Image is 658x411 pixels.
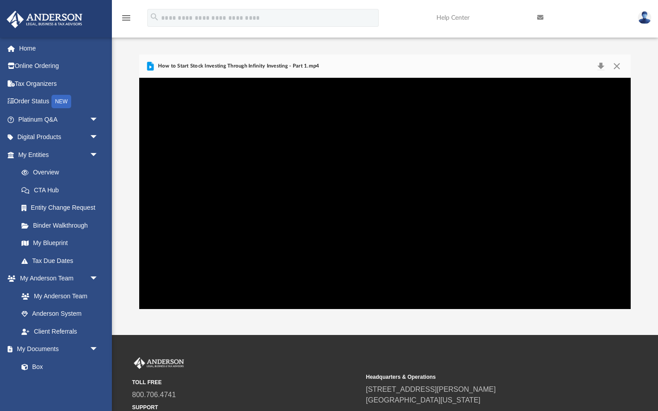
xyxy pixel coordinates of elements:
[6,146,112,164] a: My Entitiesarrow_drop_down
[132,378,360,386] small: TOLL FREE
[121,17,132,23] a: menu
[51,95,71,108] div: NEW
[156,62,319,70] span: How to Start Stock Investing Through Infinity Investing - Part 1.mp4
[13,164,112,182] a: Overview
[366,373,594,381] small: Headquarters & Operations
[150,12,159,22] i: search
[13,305,107,323] a: Anderson System
[13,252,112,270] a: Tax Due Dates
[6,57,112,75] a: Online Ordering
[366,396,481,404] a: [GEOGRAPHIC_DATA][US_STATE]
[90,128,107,147] span: arrow_drop_down
[13,216,112,234] a: Binder Walkthrough
[13,376,107,394] a: Meeting Minutes
[6,39,112,57] a: Home
[6,128,112,146] a: Digital Productsarrow_drop_down
[13,199,112,217] a: Entity Change Request
[121,13,132,23] i: menu
[139,55,631,309] div: Preview
[90,340,107,359] span: arrow_drop_down
[6,93,112,111] a: Order StatusNEW
[132,357,186,369] img: Anderson Advisors Platinum Portal
[13,322,107,340] a: Client Referrals
[90,146,107,164] span: arrow_drop_down
[593,60,609,72] button: Download
[609,60,625,72] button: Close
[6,75,112,93] a: Tax Organizers
[13,287,103,305] a: My Anderson Team
[6,270,107,288] a: My Anderson Teamarrow_drop_down
[13,181,112,199] a: CTA Hub
[366,386,496,393] a: [STREET_ADDRESS][PERSON_NAME]
[90,270,107,288] span: arrow_drop_down
[4,11,85,28] img: Anderson Advisors Platinum Portal
[13,234,107,252] a: My Blueprint
[90,110,107,129] span: arrow_drop_down
[13,358,103,376] a: Box
[6,340,107,358] a: My Documentsarrow_drop_down
[6,110,112,128] a: Platinum Q&Aarrow_drop_down
[638,11,651,24] img: User Pic
[139,78,631,309] div: File preview
[132,391,176,398] a: 800.706.4741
